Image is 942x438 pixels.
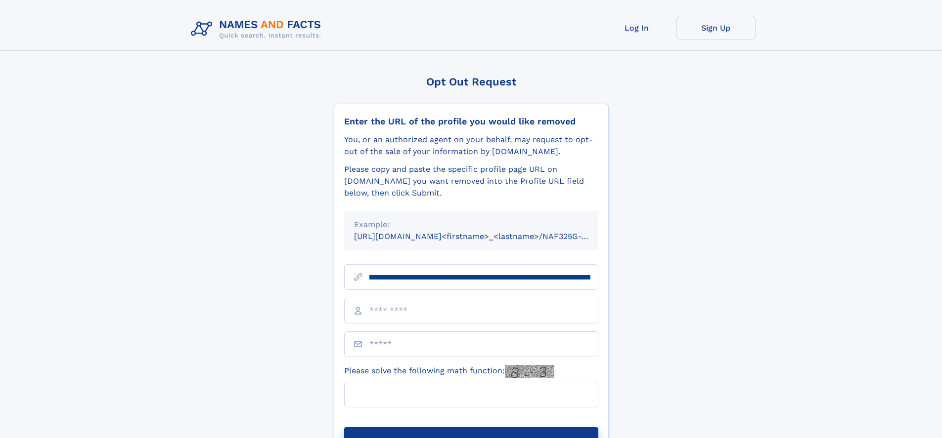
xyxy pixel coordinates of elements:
[354,232,617,241] small: [URL][DOMAIN_NAME]<firstname>_<lastname>/NAF325G-xxxxxxxx
[344,116,598,127] div: Enter the URL of the profile you would like removed
[344,365,554,378] label: Please solve the following math function:
[344,163,598,199] div: Please copy and paste the specific profile page URL on [DOMAIN_NAME] you want removed into the Pr...
[597,16,676,40] a: Log In
[187,16,329,42] img: Logo Names and Facts
[676,16,756,40] a: Sign Up
[344,134,598,158] div: You, or an authorized agent on your behalf, may request to opt-out of the sale of your informatio...
[334,76,609,88] div: Opt Out Request
[354,219,588,231] div: Example:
